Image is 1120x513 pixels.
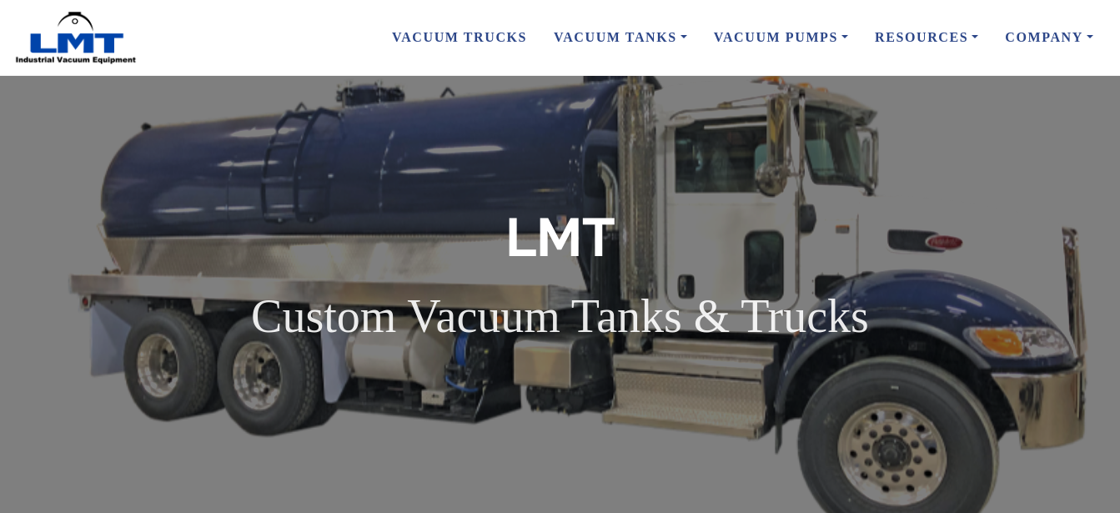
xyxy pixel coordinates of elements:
[13,11,138,65] img: LMT
[251,200,869,275] h1: LMT
[701,20,861,55] a: Vacuum Pumps
[861,20,992,55] a: Resources
[992,20,1107,55] a: Company
[379,20,540,55] a: Vacuum Trucks
[540,20,701,55] a: Vacuum Tanks
[251,284,869,349] p: Custom Vacuum Tanks & Trucks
